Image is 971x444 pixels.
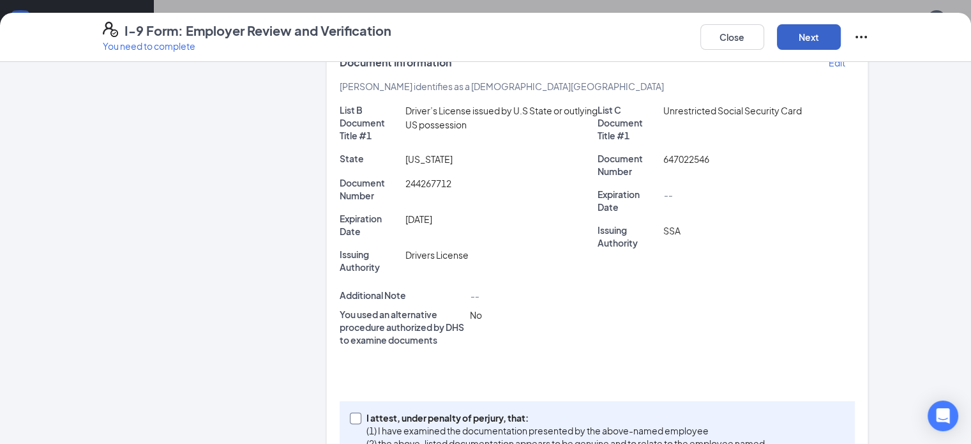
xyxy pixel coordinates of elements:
p: List B Document Title #1 [340,103,400,142]
p: Document Number [597,152,658,178]
p: You used an alternative procedure authorized by DHS to examine documents [340,308,465,346]
span: Unrestricted Social Security Card [663,105,801,116]
span: [US_STATE] [405,153,452,165]
p: Expiration Date [597,188,658,213]
p: Document Number [340,176,400,202]
span: Drivers License [405,249,468,261]
p: I attest, under penalty of perjury, that: [366,411,765,424]
p: Edit [828,56,845,69]
span: [DATE] [405,213,432,225]
p: State [340,152,400,165]
span: [PERSON_NAME] identifies as a [DEMOGRAPHIC_DATA][GEOGRAPHIC_DATA] [340,80,664,92]
svg: Ellipses [854,29,869,45]
p: Expiration Date [340,212,400,238]
button: Next [777,24,841,50]
span: No [469,309,481,321]
p: You need to complete [103,40,391,52]
span: -- [469,290,478,302]
span: SSA [663,225,680,236]
p: (1) I have examined the documentation presented by the above-named employee [366,424,765,437]
p: Issuing Authority [597,224,658,249]
span: -- [663,189,672,201]
button: Close [700,24,764,50]
h4: I-9 Form: Employer Review and Verification [124,22,391,40]
span: Driver’s License issued by U.S State or outlying US possession [405,105,597,130]
span: 244267712 [405,178,451,189]
div: Open Intercom Messenger [928,401,958,431]
svg: FormI9EVerifyIcon [103,22,118,37]
span: Document Information [340,56,451,69]
p: Issuing Authority [340,248,400,273]
p: Additional Note [340,289,465,302]
span: 647022546 [663,153,709,165]
p: List C Document Title #1 [597,103,658,142]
